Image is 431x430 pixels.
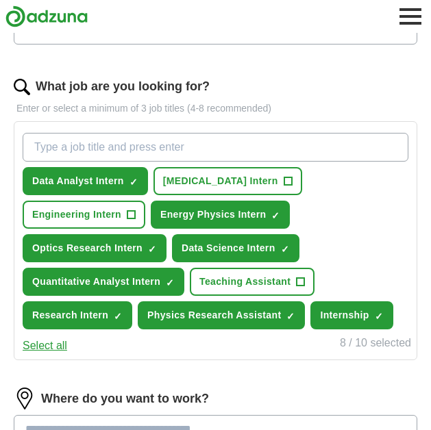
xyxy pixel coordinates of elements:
[138,301,305,329] button: Physics Research Assistant✓
[32,275,160,289] span: Quantitative Analyst Intern
[23,234,167,262] button: Optics Research Intern✓
[32,241,143,255] span: Optics Research Intern
[147,308,281,322] span: Physics Research Assistant
[163,174,278,188] span: [MEDICAL_DATA] Intern
[340,335,411,354] div: 8 / 10 selected
[41,390,209,408] label: Where do you want to work?
[199,275,291,289] span: Teaching Assistant
[23,167,148,195] button: Data Analyst Intern✓
[14,388,36,409] img: location.png
[310,301,393,329] button: Internship✓
[14,101,417,116] p: Enter or select a minimum of 3 job titles (4-8 recommended)
[320,308,369,322] span: Internship
[151,201,290,229] button: Energy Physics Intern✓
[23,338,67,354] button: Select all
[114,311,122,322] span: ✓
[36,77,210,96] label: What job are you looking for?
[172,234,299,262] button: Data Science Intern✓
[286,311,295,322] span: ✓
[271,210,280,221] span: ✓
[14,79,30,95] img: search.png
[375,311,383,322] span: ✓
[166,277,174,288] span: ✓
[23,133,408,162] input: Type a job title and press enter
[395,1,426,31] button: Toggle main navigation menu
[153,167,302,195] button: [MEDICAL_DATA] Intern
[32,174,124,188] span: Data Analyst Intern
[281,244,289,255] span: ✓
[5,5,88,27] img: Adzuna logo
[130,177,138,188] span: ✓
[32,207,121,222] span: Engineering Intern
[23,268,184,296] button: Quantitative Analyst Intern✓
[190,268,315,296] button: Teaching Assistant
[32,308,108,322] span: Research Intern
[23,301,132,329] button: Research Intern✓
[23,201,145,229] button: Engineering Intern
[182,241,275,255] span: Data Science Intern
[148,244,156,255] span: ✓
[160,207,266,222] span: Energy Physics Intern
